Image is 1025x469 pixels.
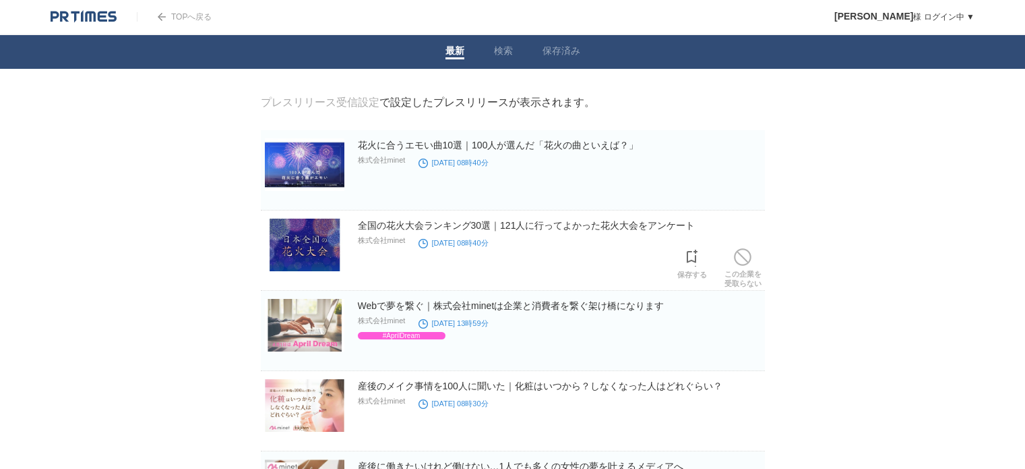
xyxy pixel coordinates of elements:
[358,381,722,391] a: 産後のメイク事情を100人に聞いた｜化粧はいつから？しなくなった人はどれぐらい？
[418,159,488,167] time: [DATE] 08時40分
[358,140,639,150] a: 花火に合うエモい曲10選｜100人が選んだ「花火の曲といえば？」
[418,399,488,408] time: [DATE] 08時30分
[834,12,974,22] a: [PERSON_NAME]様 ログイン中 ▼
[834,11,913,22] span: [PERSON_NAME]
[358,316,406,326] p: 株式会社minet
[265,299,344,352] img: Webで夢を繋ぐ｜株式会社minetは企業と消費者を繋ぐ架け橋になります
[418,239,488,247] time: [DATE] 08時40分
[445,45,464,59] a: 最新
[358,300,664,311] a: Webで夢を繋ぐ｜株式会社minetは企業と消費者を繋ぐ架け橋になります
[265,219,344,271] img: 全国の花火大会ランキング30選｜121人に行ってよかった花火大会をアンケート
[158,13,166,21] img: arrow.png
[677,246,707,279] a: 保存する
[542,45,580,59] a: 保存済み
[418,319,488,327] time: [DATE] 13時59分
[383,332,421,339] span: #AprilDream
[724,245,762,288] a: この企業を受取らない
[261,96,379,108] a: プレスリリース受信設定
[358,236,406,246] p: 株式会社minet
[358,396,406,406] p: 株式会社minet
[265,138,344,191] img: 花火に合うエモい曲10選｜100人が選んだ「花火の曲といえば？」
[51,10,117,24] img: logo.png
[358,220,695,231] a: 全国の花火大会ランキング30選｜121人に行ってよかった花火大会をアンケート
[358,155,406,165] p: 株式会社minet
[137,12,212,22] a: TOPへ戻る
[494,45,513,59] a: 検索
[261,96,595,110] div: で設定したプレスリリースが表示されます。
[265,379,344,432] img: 産後のメイク事情を100人に聞いた｜化粧はいつから？しなくなった人はどれぐらい？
